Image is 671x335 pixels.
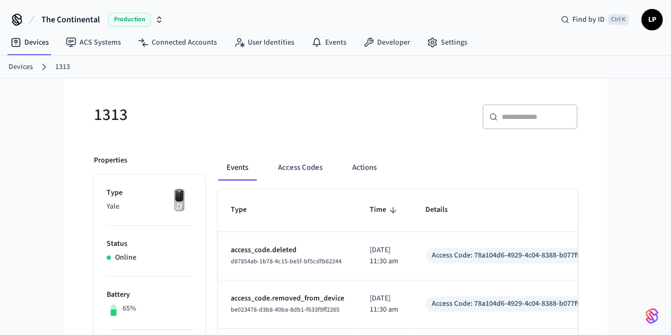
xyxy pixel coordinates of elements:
[94,155,127,166] p: Properties
[370,293,400,315] p: [DATE] 11:30 am
[108,13,151,27] span: Production
[8,62,33,73] a: Devices
[355,33,419,52] a: Developer
[344,155,385,181] button: Actions
[303,33,355,52] a: Events
[231,245,344,256] p: access_code.deleted
[642,10,661,29] span: LP
[55,62,70,73] a: 1313
[231,257,342,266] span: d87854ab-1b78-4c15-be5f-bf5cdfb62244
[41,13,100,26] span: The Continental
[269,155,331,181] button: Access Codes
[166,187,193,214] img: Yale Assure Touchscreen Wifi Smart Lock, Satin Nickel, Front
[419,33,476,52] a: Settings
[57,33,129,52] a: ACS Systems
[107,187,193,199] p: Type
[641,9,663,30] button: LP
[370,245,400,267] p: [DATE] 11:30 am
[107,238,193,250] p: Status
[646,307,658,324] img: SeamLogoGradient.69752ec5.svg
[231,293,344,304] p: access_code.removed_from_device
[107,289,193,300] p: Battery
[608,14,629,25] span: Ctrl K
[94,104,329,126] h5: 1313
[572,14,605,25] span: Find by ID
[115,252,136,263] p: Online
[432,250,602,261] div: Access Code: 78a104d6-4929-4c04-8388-b077f9718f3d
[225,33,303,52] a: User Identities
[123,303,136,314] p: 65%
[370,202,400,218] span: Time
[231,305,339,314] span: be023478-d3b8-40ba-8db1-f633f9ff2265
[129,33,225,52] a: Connected Accounts
[425,202,461,218] span: Details
[2,33,57,52] a: Devices
[218,155,578,181] div: ant example
[552,10,637,29] div: Find by IDCtrl K
[432,298,602,310] div: Access Code: 78a104d6-4929-4c04-8388-b077f9718f3d
[231,202,260,218] span: Type
[107,201,193,212] p: Yale
[218,155,257,181] button: Events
